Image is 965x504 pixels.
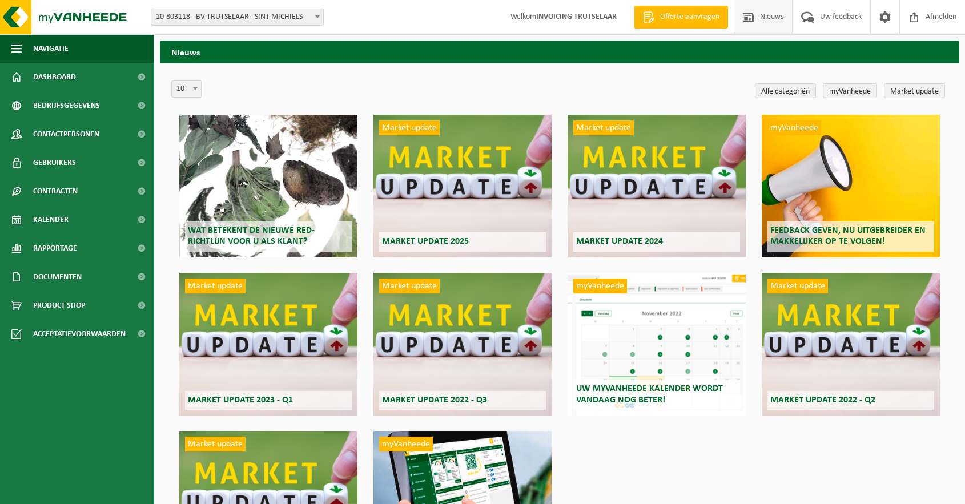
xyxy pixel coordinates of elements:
a: Offerte aanvragen [634,6,728,29]
span: Market update 2022 - Q2 [770,396,875,405]
span: Rapportage [33,234,77,263]
span: 10-803118 - BV TRUTSELAAR - SINT-MICHIELS [151,9,323,25]
a: Market update Market update 2022 - Q2 [762,273,940,416]
span: Market update 2024 [576,237,663,246]
a: Market update Market update 2024 [568,115,746,257]
span: Wat betekent de nieuwe RED-richtlijn voor u als klant? [188,226,315,246]
span: 10 [171,80,202,98]
a: Market update [884,83,945,98]
span: Market update [185,437,246,451]
span: Market update 2023 - Q1 [188,396,293,405]
span: Offerte aanvragen [657,11,722,23]
a: Alle categoriën [755,83,816,98]
span: Market update [573,120,634,135]
span: Product Shop [33,291,85,320]
span: Feedback geven, nu uitgebreider en makkelijker op te volgen! [770,226,926,246]
strong: INVOICING TRUTSELAAR [536,13,617,21]
a: myVanheede [823,83,877,98]
span: Uw myVanheede kalender wordt vandaag nog beter! [576,384,723,404]
a: Market update Market update 2023 - Q1 [179,273,358,416]
span: Market update [185,279,246,293]
span: 10-803118 - BV TRUTSELAAR - SINT-MICHIELS [151,9,324,26]
a: myVanheede Uw myVanheede kalender wordt vandaag nog beter! [568,273,746,416]
span: Market update 2022 - Q3 [382,396,487,405]
span: Kalender [33,205,69,234]
a: Market update Market update 2025 [373,115,552,257]
span: Market update [767,279,828,293]
a: Wat betekent de nieuwe RED-richtlijn voor u als klant? [179,115,358,257]
a: Market update Market update 2022 - Q3 [373,273,552,416]
span: myVanheede [379,437,433,451]
span: Dashboard [33,63,76,91]
span: 10 [172,81,201,97]
span: Acceptatievoorwaarden [33,320,126,348]
span: Contracten [33,177,78,205]
span: Gebruikers [33,148,76,177]
a: myVanheede Feedback geven, nu uitgebreider en makkelijker op te volgen! [762,115,940,257]
span: Navigatie [33,34,69,63]
span: Market update [379,279,440,293]
span: Market update [379,120,440,135]
h2: Nieuws [160,41,959,63]
span: Market update 2025 [382,237,469,246]
span: myVanheede [767,120,821,135]
span: myVanheede [573,279,627,293]
span: Bedrijfsgegevens [33,91,100,120]
span: Contactpersonen [33,120,99,148]
span: Documenten [33,263,82,291]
